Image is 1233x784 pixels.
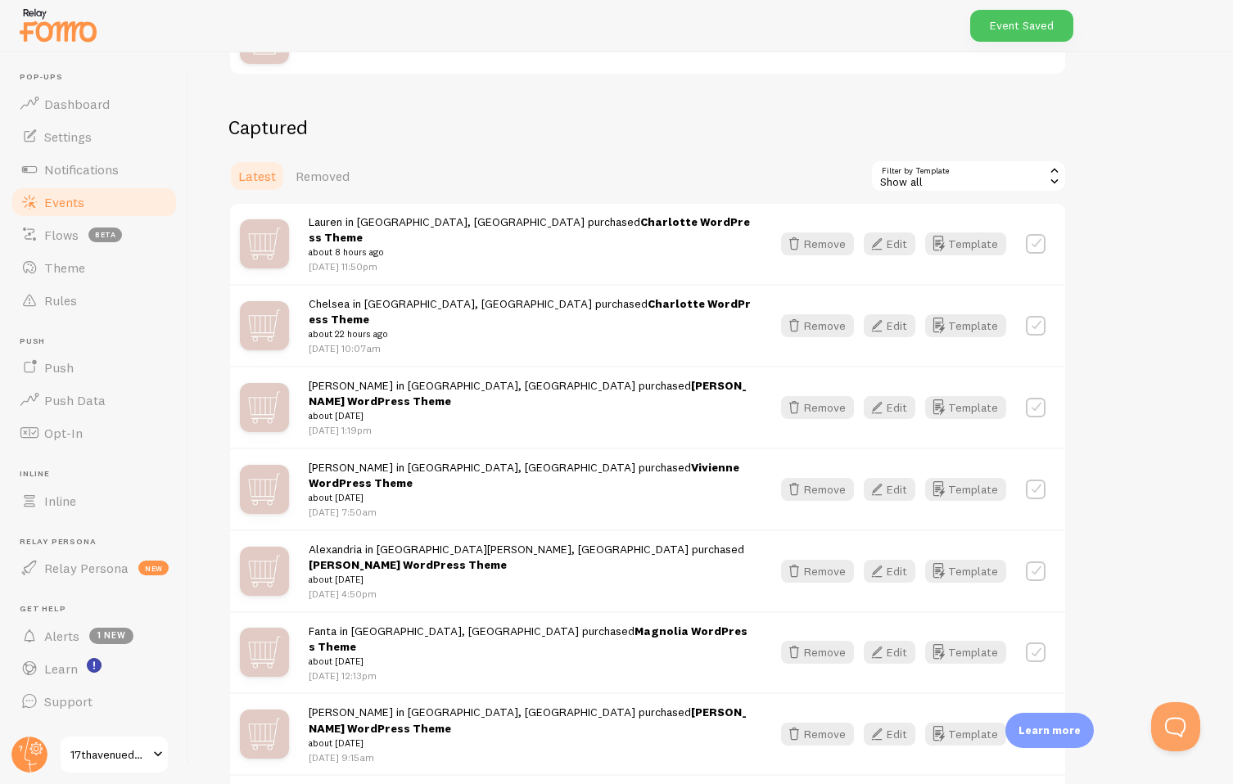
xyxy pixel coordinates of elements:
[925,560,1006,583] button: Template
[240,465,289,514] img: mX0F4IvwRGqjVoppAqZG
[925,396,1006,419] button: Template
[309,296,751,327] a: Charlotte WordPress Theme
[238,168,276,184] span: Latest
[44,628,79,644] span: Alerts
[88,228,122,242] span: beta
[10,685,178,718] a: Support
[309,542,752,588] span: Alexandria in [GEOGRAPHIC_DATA][PERSON_NAME], [GEOGRAPHIC_DATA] purchased
[20,72,178,83] span: Pop-ups
[925,478,1006,501] button: Template
[309,572,752,587] small: about [DATE]
[44,493,76,509] span: Inline
[970,10,1073,42] div: Event Saved
[781,478,854,501] button: Remove
[44,660,78,677] span: Learn
[864,641,915,664] button: Edit
[864,232,915,255] button: Edit
[44,194,84,210] span: Events
[44,560,129,576] span: Relay Persona
[20,537,178,547] span: Relay Persona
[228,160,286,192] a: Latest
[309,557,507,572] a: [PERSON_NAME] WordPress Theme
[70,745,148,764] span: 17thavenuedesigns
[10,351,178,384] a: Push
[10,284,178,317] a: Rules
[309,341,752,355] p: [DATE] 10:07am
[309,214,752,260] span: Lauren in [GEOGRAPHIC_DATA], [GEOGRAPHIC_DATA] purchased
[864,723,915,746] button: Edit
[309,669,752,683] p: [DATE] 12:13pm
[925,641,1006,664] button: Template
[59,735,169,774] a: 17thavenuedesigns
[1151,702,1200,751] iframe: Help Scout Beacon - Open
[286,160,359,192] a: Removed
[309,296,752,342] span: Chelsea in [GEOGRAPHIC_DATA], [GEOGRAPHIC_DATA] purchased
[10,219,178,251] a: Flows beta
[864,723,925,746] a: Edit
[87,658,102,673] svg: <p>Watch New Feature Tutorials!</p>
[44,359,74,376] span: Push
[10,384,178,417] a: Push Data
[864,314,915,337] button: Edit
[309,327,752,341] small: about 22 hours ago
[10,417,178,449] a: Opt-In
[44,292,77,309] span: Rules
[10,153,178,186] a: Notifications
[309,214,750,245] a: Charlotte WordPress Theme
[10,120,178,153] a: Settings
[309,505,752,519] p: [DATE] 7:50am
[781,396,854,419] button: Remove
[44,161,119,178] span: Notifications
[864,560,915,583] button: Edit
[781,314,854,337] button: Remove
[864,314,925,337] a: Edit
[44,392,106,408] span: Push Data
[89,628,133,644] span: 1 new
[781,560,854,583] button: Remove
[864,560,925,583] a: Edit
[44,259,85,276] span: Theme
[10,484,178,517] a: Inline
[10,620,178,652] a: Alerts 1 new
[20,336,178,347] span: Push
[138,561,169,575] span: new
[20,469,178,480] span: Inline
[870,160,1067,192] div: Show all
[296,168,350,184] span: Removed
[10,251,178,284] a: Theme
[864,396,925,419] a: Edit
[10,186,178,219] a: Events
[44,96,110,112] span: Dashboard
[44,693,93,710] span: Support
[240,383,289,432] img: mX0F4IvwRGqjVoppAqZG
[781,723,854,746] button: Remove
[309,705,747,735] a: [PERSON_NAME] WordPress Theme
[309,736,752,750] small: about [DATE]
[309,378,752,424] span: [PERSON_NAME] in [GEOGRAPHIC_DATA], [GEOGRAPHIC_DATA] purchased
[228,115,1067,140] h2: Captured
[10,552,178,584] a: Relay Persona new
[17,4,99,46] img: fomo-relay-logo-orange.svg
[240,547,289,596] img: mX0F4IvwRGqjVoppAqZG
[309,460,752,506] span: [PERSON_NAME] in [GEOGRAPHIC_DATA], [GEOGRAPHIC_DATA] purchased
[309,378,747,408] a: [PERSON_NAME] WordPress Theme
[309,705,752,750] span: [PERSON_NAME] in [GEOGRAPHIC_DATA], [GEOGRAPHIC_DATA] purchased
[925,232,1006,255] button: Template
[781,641,854,664] button: Remove
[925,314,1006,337] a: Template
[309,624,747,654] a: Magnolia WordPress Theme
[1005,713,1094,748] div: Learn more
[240,628,289,677] img: mX0F4IvwRGqjVoppAqZG
[44,128,92,145] span: Settings
[309,587,752,601] p: [DATE] 4:50pm
[864,396,915,419] button: Edit
[864,232,925,255] a: Edit
[10,652,178,685] a: Learn
[925,723,1006,746] button: Template
[864,641,925,664] a: Edit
